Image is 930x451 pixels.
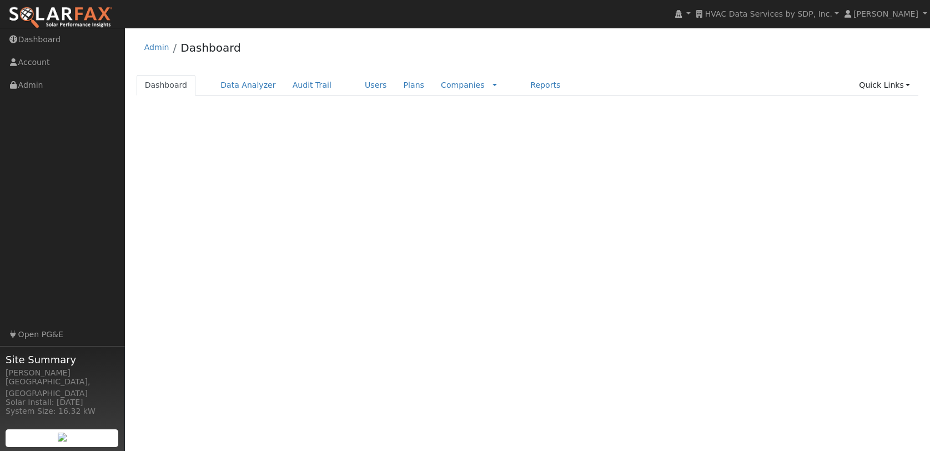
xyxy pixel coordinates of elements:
div: System Size: 16.32 kW [6,405,119,417]
span: Site Summary [6,352,119,367]
div: [GEOGRAPHIC_DATA], [GEOGRAPHIC_DATA] [6,376,119,399]
a: Quick Links [851,75,918,96]
a: Plans [395,75,433,96]
a: Dashboard [137,75,196,96]
div: Solar Install: [DATE] [6,397,119,408]
span: [PERSON_NAME] [853,9,918,18]
img: retrieve [58,433,67,442]
div: [PERSON_NAME] [6,367,119,379]
a: Companies [441,81,485,89]
a: Audit Trail [284,75,340,96]
a: Admin [144,43,169,52]
a: Reports [522,75,569,96]
img: SolarFax [8,6,113,29]
span: HVAC Data Services by SDP, Inc. [705,9,832,18]
a: Dashboard [180,41,241,54]
a: Users [356,75,395,96]
a: Data Analyzer [212,75,284,96]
